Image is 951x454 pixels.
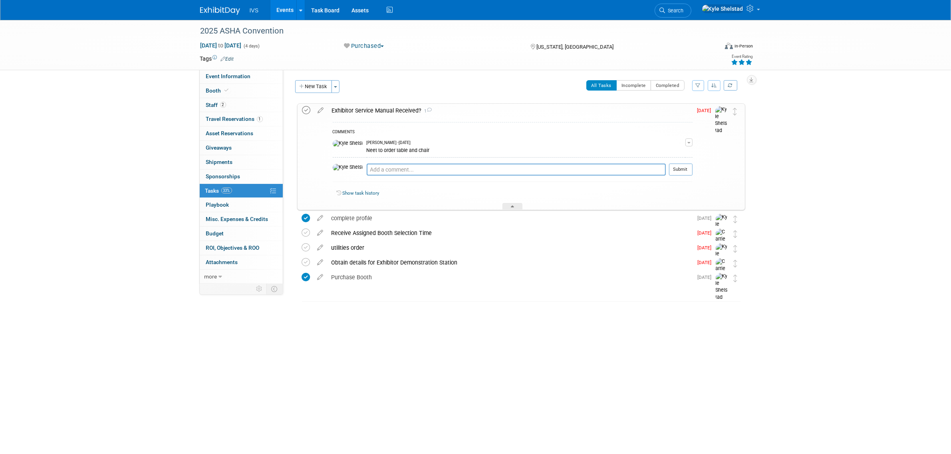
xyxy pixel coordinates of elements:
div: Obtain details for Exhibitor Demonstration Station [328,256,693,269]
img: Kyle Shelstad [715,106,727,134]
a: Refresh [724,80,737,91]
img: Format-Inperson.png [725,43,733,49]
button: All Tasks [586,80,617,91]
span: Sponsorships [206,173,240,180]
span: [PERSON_NAME] - [DATE] [367,140,411,146]
span: [DATE] [698,260,716,265]
span: Playbook [206,201,229,208]
a: Staff2 [200,98,283,112]
button: Incomplete [616,80,651,91]
div: Purchase Booth [328,270,693,284]
span: [DATE] [698,245,716,251]
a: Booth [200,84,283,98]
img: ExhibitDay [200,7,240,15]
a: ROI, Objectives & ROO [200,241,283,255]
span: (4 days) [243,43,260,49]
a: edit [314,244,328,251]
span: ROI, Objectives & ROO [206,245,260,251]
a: Shipments [200,155,283,169]
a: Budget [200,227,283,241]
i: Move task [734,274,738,282]
span: [US_STATE], [GEOGRAPHIC_DATA] [536,44,613,50]
a: Playbook [200,198,283,212]
span: Misc. Expenses & Credits [206,216,268,222]
img: Kyle Shelstad [716,214,728,242]
div: utilities order [328,241,693,255]
span: to [217,42,225,49]
span: IVS [250,7,259,14]
img: Kyle Shelstad [702,4,744,13]
i: Move task [734,215,738,223]
img: Kyle Shelstad [333,140,363,147]
a: Attachments [200,255,283,269]
a: Asset Reservations [200,126,283,140]
span: [DATE] [DATE] [200,42,242,49]
td: Tags [200,55,234,63]
span: [DATE] [697,108,715,113]
a: Show task history [343,190,379,196]
button: New Task [295,80,332,93]
span: 1 [422,109,432,114]
a: Search [655,4,691,18]
a: Event Information [200,69,283,83]
td: Toggle Event Tabs [266,284,283,294]
a: Sponsorships [200,170,283,184]
a: edit [314,229,328,237]
a: edit [314,107,328,114]
span: [DATE] [698,215,716,221]
td: Personalize Event Tab Strip [253,284,267,294]
a: Edit [221,56,234,62]
button: Purchased [341,42,387,50]
div: In-Person [734,43,753,49]
span: Budget [206,230,224,237]
span: Event Information [206,73,251,79]
img: Carrie Rhoads [716,229,728,257]
span: [DATE] [698,230,716,236]
i: Move task [734,260,738,267]
button: Submit [669,164,693,176]
div: complete profile [328,211,693,225]
a: Misc. Expenses & Credits [200,212,283,226]
img: Kyle Shelstad [716,273,728,301]
a: edit [314,274,328,281]
span: Booth [206,87,230,94]
span: Staff [206,102,226,108]
a: more [200,270,283,284]
i: Move task [734,230,738,238]
div: Exhibitor Service Manual Received? [328,104,693,117]
div: COMMENTS [333,128,693,137]
a: edit [314,259,328,266]
img: Kyle Shelstad [716,243,728,272]
span: 2 [220,102,226,108]
a: Tasks33% [200,184,283,198]
img: Carrie Rhoads [716,258,728,286]
div: Event Format [671,41,753,53]
i: Booth reservation complete [225,88,229,93]
a: edit [314,215,328,222]
span: Giveaways [206,144,232,151]
div: Receive Assigned Booth Selection Time [328,226,693,240]
i: Move task [733,108,737,115]
span: Tasks [205,188,232,194]
span: more [204,273,217,280]
span: [DATE] [698,274,716,280]
span: 1 [257,116,263,122]
span: Attachments [206,259,238,265]
span: Asset Reservations [206,130,254,136]
span: Shipments [206,159,233,165]
span: Search [665,8,684,14]
span: Travel Reservations [206,116,263,122]
div: Event Rating [731,55,752,59]
i: Move task [734,245,738,253]
a: Travel Reservations1 [200,112,283,126]
div: 2025 ASHA Convention [198,24,706,38]
a: Giveaways [200,141,283,155]
img: Kyle Shelstad [333,164,363,171]
button: Completed [651,80,685,91]
div: Neet to order table and chair [367,146,685,154]
span: 33% [221,188,232,193]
